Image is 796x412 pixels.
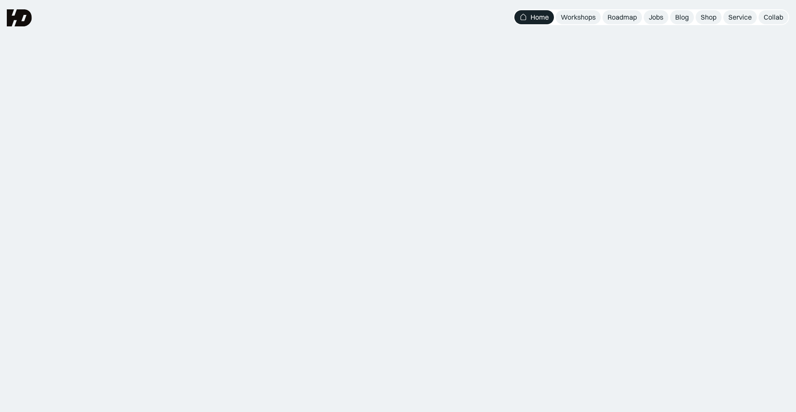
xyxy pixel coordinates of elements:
[723,10,757,24] a: Service
[644,10,668,24] a: Jobs
[701,13,716,22] div: Shop
[764,13,783,22] div: Collab
[675,13,689,22] div: Blog
[649,13,663,22] div: Jobs
[561,13,596,22] div: Workshops
[728,13,752,22] div: Service
[696,10,722,24] a: Shop
[514,10,554,24] a: Home
[759,10,788,24] a: Collab
[608,13,637,22] div: Roadmap
[556,10,601,24] a: Workshops
[670,10,694,24] a: Blog
[602,10,642,24] a: Roadmap
[531,13,549,22] div: Home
